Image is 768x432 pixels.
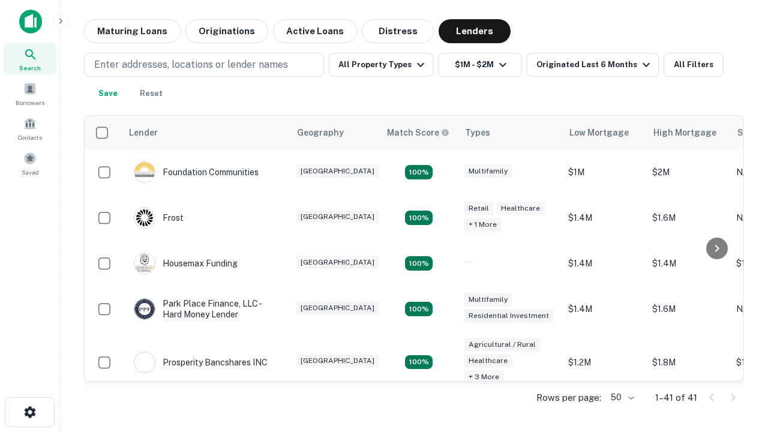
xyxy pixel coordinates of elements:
[296,256,379,269] div: [GEOGRAPHIC_DATA]
[134,162,155,182] img: picture
[134,161,259,183] div: Foundation Communities
[562,332,646,392] td: $1.2M
[464,354,512,368] div: Healthcare
[4,112,56,145] a: Contacts
[405,256,433,271] div: Matching Properties: 4, hasApolloMatch: undefined
[458,116,562,149] th: Types
[405,165,433,179] div: Matching Properties: 4, hasApolloMatch: undefined
[464,164,512,178] div: Multifamily
[653,125,716,140] div: High Mortgage
[296,354,379,368] div: [GEOGRAPHIC_DATA]
[464,338,541,352] div: Agricultural / Rural
[536,391,601,405] p: Rows per page:
[134,207,184,229] div: Frost
[646,286,730,332] td: $1.6M
[134,253,238,274] div: Housemax Funding
[464,370,504,384] div: + 3 more
[387,126,447,139] h6: Match Score
[465,125,490,140] div: Types
[646,332,730,392] td: $1.8M
[134,352,268,373] div: Prosperity Bancshares INC
[4,147,56,179] a: Saved
[134,253,155,274] img: picture
[562,286,646,332] td: $1.4M
[464,218,502,232] div: + 1 more
[646,149,730,195] td: $2M
[464,202,494,215] div: Retail
[646,195,730,241] td: $1.6M
[708,298,768,355] iframe: Chat Widget
[296,301,379,315] div: [GEOGRAPHIC_DATA]
[19,63,41,73] span: Search
[273,19,357,43] button: Active Loans
[387,126,449,139] div: Capitalize uses an advanced AI algorithm to match your search with the best lender. The match sco...
[646,116,730,149] th: High Mortgage
[132,82,170,106] button: Reset
[329,53,433,77] button: All Property Types
[84,19,181,43] button: Maturing Loans
[18,133,42,142] span: Contacts
[439,19,511,43] button: Lenders
[405,302,433,316] div: Matching Properties: 4, hasApolloMatch: undefined
[562,116,646,149] th: Low Mortgage
[464,309,554,323] div: Residential Investment
[405,355,433,370] div: Matching Properties: 7, hasApolloMatch: undefined
[496,202,545,215] div: Healthcare
[94,58,288,72] p: Enter addresses, locations or lender names
[562,195,646,241] td: $1.4M
[84,53,324,77] button: Enter addresses, locations or lender names
[606,389,636,406] div: 50
[4,43,56,75] a: Search
[296,164,379,178] div: [GEOGRAPHIC_DATA]
[129,125,158,140] div: Lender
[134,352,155,373] img: picture
[464,293,512,307] div: Multifamily
[646,241,730,286] td: $1.4M
[19,10,42,34] img: capitalize-icon.png
[290,116,380,149] th: Geography
[134,298,278,320] div: Park Place Finance, LLC - Hard Money Lender
[569,125,629,140] div: Low Mortgage
[655,391,697,405] p: 1–41 of 41
[380,116,458,149] th: Capitalize uses an advanced AI algorithm to match your search with the best lender. The match sco...
[16,98,44,107] span: Borrowers
[297,125,344,140] div: Geography
[4,77,56,110] a: Borrowers
[22,167,39,177] span: Saved
[405,211,433,225] div: Matching Properties: 4, hasApolloMatch: undefined
[562,241,646,286] td: $1.4M
[185,19,268,43] button: Originations
[562,149,646,195] td: $1M
[438,53,522,77] button: $1M - $2M
[89,82,127,106] button: Save your search to get updates of matches that match your search criteria.
[664,53,724,77] button: All Filters
[134,299,155,319] img: picture
[536,58,653,72] div: Originated Last 6 Months
[134,208,155,228] img: picture
[362,19,434,43] button: Distress
[122,116,290,149] th: Lender
[527,53,659,77] button: Originated Last 6 Months
[296,210,379,224] div: [GEOGRAPHIC_DATA]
